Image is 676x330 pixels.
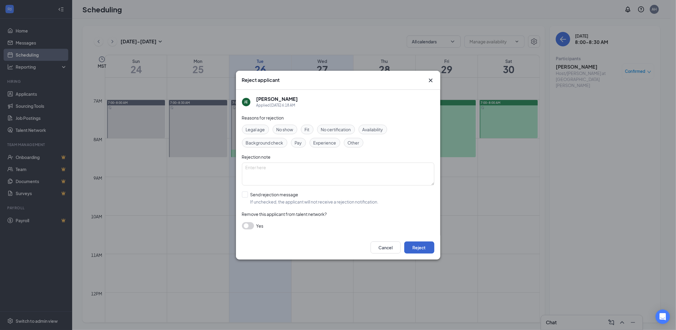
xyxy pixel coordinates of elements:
[371,241,401,254] button: Cancel
[256,96,298,102] h5: [PERSON_NAME]
[246,126,265,133] span: Legal age
[656,310,670,324] div: Open Intercom Messenger
[242,211,327,217] span: Remove this applicant from talent network?
[321,126,351,133] span: No certification
[242,115,284,120] span: Reasons for rejection
[362,126,383,133] span: Availability
[305,126,310,133] span: Fit
[244,99,248,104] div: JE
[404,241,434,254] button: Reject
[242,154,271,160] span: Rejection note
[246,139,283,146] span: Background check
[427,77,434,84] button: Close
[295,139,302,146] span: Pay
[256,222,264,229] span: Yes
[242,77,280,83] h3: Reject applicant
[277,126,293,133] span: No show
[427,77,434,84] svg: Cross
[314,139,336,146] span: Experience
[348,139,359,146] span: Other
[256,102,298,108] div: Applied [DATE] 6:18 AM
